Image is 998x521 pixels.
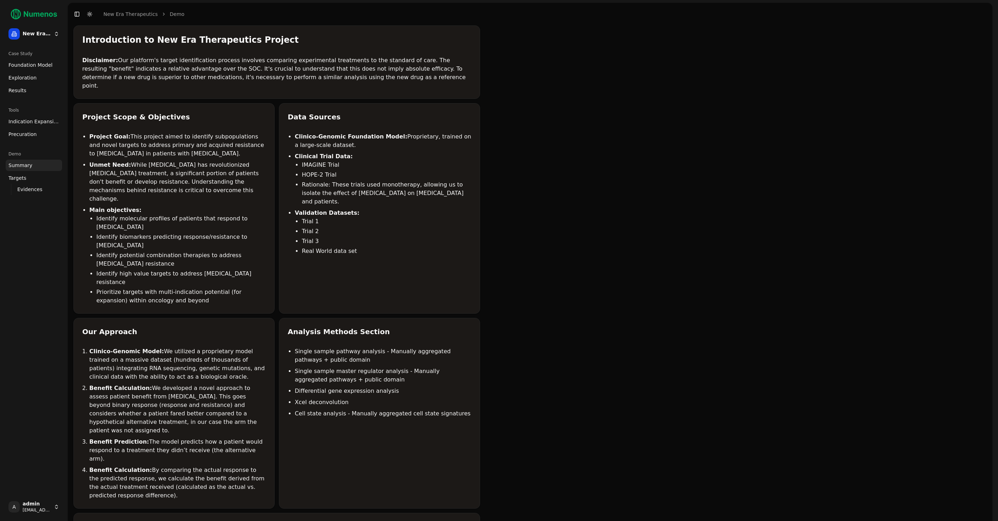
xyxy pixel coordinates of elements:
span: [EMAIL_ADDRESS] [23,507,51,513]
div: Case Study [6,48,62,59]
a: Exploration [6,72,62,83]
span: admin [23,501,51,507]
a: Foundation Model [6,59,62,71]
li: Prioritize targets with multi-indication potential (for expansion) within oncology and beyond [96,288,266,305]
span: Exploration [8,74,37,81]
span: Precuration [8,131,37,138]
button: Aadmin[EMAIL_ADDRESS] [6,498,62,515]
nav: breadcrumb [103,11,184,18]
li: Trial 1 [302,217,471,226]
strong: Validation Datasets: [295,209,359,216]
li: Identify high value targets to address [MEDICAL_DATA] resistance [96,270,266,286]
a: Summary [6,160,62,171]
li: This project aimed to identify subpopulations and novel targets to address primary and acquired r... [89,132,266,158]
span: Results [8,87,26,94]
strong: Clinical Trial Data: [295,153,353,160]
strong: Clinico-Genomic Foundation Model: [295,133,407,140]
div: Project Scope & Objectives [82,112,266,122]
span: New Era Therapeutics [23,31,51,37]
div: Analysis Methods Section [288,327,471,337]
li: IMAGINE Trial [302,161,471,169]
li: We developed a novel approach to assess patient benefit from [MEDICAL_DATA]. This goes beyond bin... [89,384,266,435]
li: Cell state analysis - Manually aggregated cell state signatures [295,409,471,418]
span: Summary [8,162,32,169]
img: Numenos [6,6,62,23]
span: Evidences [17,186,42,193]
div: Data Sources [288,112,471,122]
li: Identify biomarkers predicting response/resistance to [MEDICAL_DATA] [96,233,266,250]
strong: Benefit Prediction: [89,438,149,445]
strong: Disclaimer: [82,57,118,64]
a: Evidences [14,184,54,194]
li: While [MEDICAL_DATA] has revolutionized [MEDICAL_DATA] treatment, a significant portion of patien... [89,161,266,203]
strong: Project Goal: [89,133,130,140]
span: Indication Expansion [8,118,59,125]
li: Differential gene expression analysis [295,387,471,395]
a: Precuration [6,129,62,140]
a: New Era Therapeutics [103,11,158,18]
li: Identify potential combination therapies to address [MEDICAL_DATA] resistance [96,251,266,268]
div: Our Approach [82,327,266,337]
a: Indication Expansion [6,116,62,127]
a: Results [6,85,62,96]
span: Targets [8,174,26,182]
a: Targets [6,172,62,184]
strong: Unmet Need: [89,161,131,168]
li: Real World data set [302,247,471,255]
span: Foundation Model [8,61,53,69]
a: Demo [170,11,185,18]
li: By comparing the actual response to the predicted response, we calculate the benefit derived from... [89,466,266,500]
strong: Clinico-Genomic Model: [89,348,164,355]
li: Single sample pathway analysis - Manually aggregated pathways + public domain [295,347,471,364]
li: The model predicts how a patient would respond to a treatment they didn’t receive (the alternativ... [89,438,266,463]
li: Trial 3 [302,237,471,245]
li: Xcel deconvolution [295,398,471,407]
li: Proprietary, trained on a large-scale dataset. [295,132,471,149]
li: Trial 2 [302,227,471,236]
li: Rationale: These trials used monotherapy, allowing us to isolate the effect of [MEDICAL_DATA] on ... [302,180,471,206]
li: HOPE-2 Trial [302,171,471,179]
div: Introduction to New Era Therapeutics Project [82,34,471,46]
button: New Era Therapeutics [6,25,62,42]
div: Demo [6,148,62,160]
strong: Benefit Calculation: [89,385,152,391]
strong: Main objectives: [89,207,142,213]
li: Identify molecular profiles of patients that respond to [MEDICAL_DATA] [96,214,266,231]
strong: Benefit Calculation: [89,467,152,473]
li: Single sample master regulator analysis - Manually aggregated pathways + public domain [295,367,471,384]
p: Our platform's target identification process involves comparing experimental treatments to the st... [82,56,471,90]
span: A [8,501,20,513]
li: We utilized a proprietary model trained on a massive dataset (hundreds of thousands of patients) ... [89,347,266,381]
div: Tools [6,105,62,116]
